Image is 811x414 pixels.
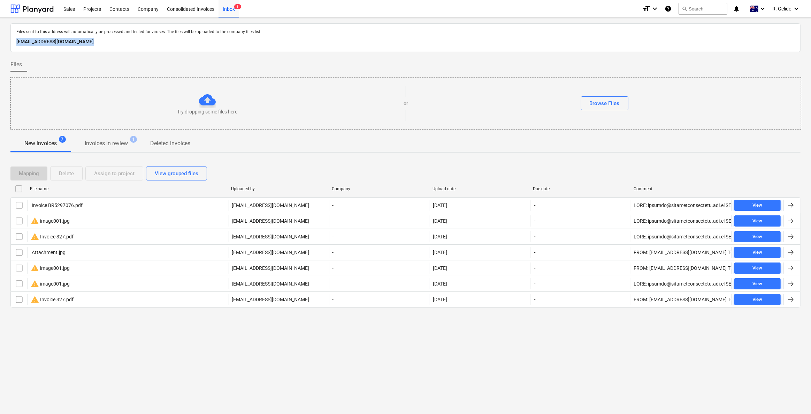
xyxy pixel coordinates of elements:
p: Files sent to this address will automatically be processed and tested for viruses. The files will... [16,29,795,35]
div: [DATE] [433,281,447,287]
div: View [752,233,762,241]
span: - [533,217,536,224]
div: - [329,200,429,211]
button: View [734,231,781,242]
span: - [533,249,536,256]
span: warning [31,295,39,304]
button: View [734,294,781,305]
i: notifications [733,5,740,13]
button: View [734,263,781,274]
div: [DATE] [433,234,447,239]
div: Invoice 327.pdf [31,232,74,241]
div: - [329,215,429,227]
div: Comment [634,186,729,191]
div: [DATE] [433,265,447,271]
span: - [533,280,536,287]
span: R. Gelido [772,6,791,12]
div: Attachment.jpg [31,250,66,255]
i: format_size [642,5,651,13]
span: warning [31,280,39,288]
p: Try dropping some files here [177,108,237,115]
span: - [533,265,536,272]
div: View [752,249,762,257]
div: View [752,264,762,272]
div: View [752,280,762,288]
p: New invoices [24,139,57,148]
p: or [404,100,408,107]
div: Uploaded by [231,186,326,191]
p: Deleted invoices [150,139,190,148]
i: keyboard_arrow_down [758,5,767,13]
span: - [533,202,536,209]
div: [DATE] [433,218,447,224]
div: View [752,217,762,225]
button: Search [679,3,727,15]
p: [EMAIL_ADDRESS][DOMAIN_NAME] [232,217,309,224]
div: Invoice BR5297076.pdf [31,202,83,208]
button: View [734,200,781,211]
div: image001.jpg [31,264,70,272]
div: image001.jpg [31,280,70,288]
p: Invoices in review [85,139,128,148]
div: [DATE] [433,202,447,208]
div: Company [332,186,427,191]
div: Upload date [433,186,528,191]
div: View [752,201,762,209]
p: [EMAIL_ADDRESS][DOMAIN_NAME] [232,249,309,256]
button: View [734,278,781,289]
i: keyboard_arrow_down [792,5,801,13]
div: Due date [533,186,628,191]
span: warning [31,217,39,225]
div: Invoice 327.pdf [31,295,74,304]
div: image001.jpg [31,217,70,225]
span: warning [31,232,39,241]
span: Files [10,60,22,69]
span: - [533,233,536,240]
button: Browse Files [581,96,628,110]
i: keyboard_arrow_down [651,5,659,13]
p: [EMAIL_ADDRESS][DOMAIN_NAME] [232,265,309,272]
div: - [329,294,429,305]
span: - [533,296,536,303]
button: View [734,247,781,258]
i: Knowledge base [665,5,672,13]
span: 7 [59,136,66,143]
button: View [734,215,781,227]
div: - [329,263,429,274]
div: View grouped files [155,169,198,178]
p: [EMAIL_ADDRESS][DOMAIN_NAME] [232,280,309,287]
div: [DATE] [433,250,447,255]
p: [EMAIL_ADDRESS][DOMAIN_NAME] [16,38,795,46]
div: - [329,247,429,258]
div: [DATE] [433,297,447,302]
span: search [682,6,687,12]
span: 8 [234,4,241,9]
div: View [752,296,762,304]
p: [EMAIL_ADDRESS][DOMAIN_NAME] [232,233,309,240]
p: [EMAIL_ADDRESS][DOMAIN_NAME] [232,296,309,303]
div: - [329,231,429,242]
div: - [329,278,429,289]
div: Try dropping some files hereorBrowse Files [10,77,801,130]
div: Browse Files [590,99,620,108]
span: warning [31,264,39,272]
p: [EMAIL_ADDRESS][DOMAIN_NAME] [232,202,309,209]
button: View grouped files [146,167,207,180]
div: File name [30,186,225,191]
span: 1 [130,136,137,143]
